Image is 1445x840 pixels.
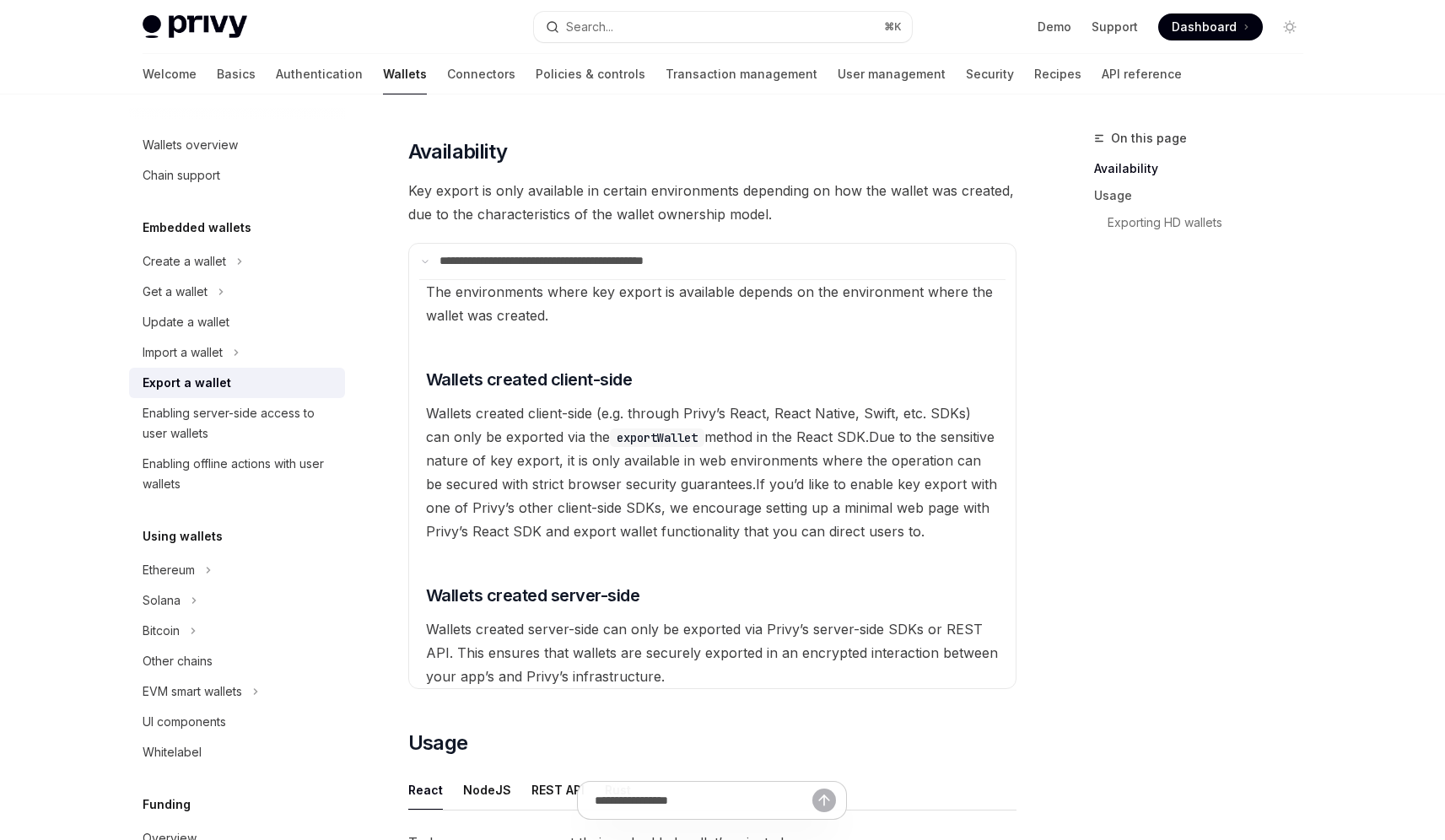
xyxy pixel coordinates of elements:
[536,54,645,94] a: Policies & controls
[129,398,345,449] a: Enabling server-side access to user wallets
[143,312,229,332] div: Update a wallet
[1038,19,1071,35] a: Demo
[1092,19,1138,35] a: Support
[129,555,345,585] button: Toggle Ethereum section
[426,428,995,493] span: Due to the sensitive nature of key export, it is only available in web environments where the ope...
[143,742,202,762] div: Whitelabel
[143,373,231,393] div: Export a wallet
[129,585,345,616] button: Toggle Solana section
[426,368,633,391] span: Wallets created client-side
[426,283,993,324] span: The environments where key export is available depends on the environment where the wallet was cr...
[129,646,345,676] a: Other chains
[463,770,511,810] div: NodeJS
[426,621,998,685] span: Wallets created server-side can only be exported via Privy’s server-side SDKs or REST API. This e...
[143,218,251,238] h5: Embedded wallets
[1172,19,1237,35] span: Dashboard
[1102,54,1182,94] a: API reference
[534,12,912,42] button: Open search
[1034,54,1081,94] a: Recipes
[143,342,223,363] div: Import a wallet
[143,681,242,702] div: EVM smart wallets
[447,54,515,94] a: Connectors
[143,621,180,641] div: Bitcoin
[129,130,345,160] a: Wallets overview
[408,179,1016,226] span: Key export is only available in certain environments depending on how the wallet was created, due...
[143,526,223,547] h5: Using wallets
[143,403,335,444] div: Enabling server-side access to user wallets
[129,246,345,277] button: Toggle Create a wallet section
[143,712,226,732] div: UI components
[143,165,220,186] div: Chain support
[129,676,345,707] button: Toggle EVM smart wallets section
[129,449,345,499] a: Enabling offline actions with user wallets
[143,54,197,94] a: Welcome
[966,54,1014,94] a: Security
[426,584,640,607] span: Wallets created server-side
[884,20,902,34] span: ⌘ K
[666,54,817,94] a: Transaction management
[143,590,181,611] div: Solana
[566,17,613,37] div: Search...
[129,707,345,737] a: UI components
[129,737,345,767] a: Whitelabel
[143,135,238,155] div: Wallets overview
[143,454,335,494] div: Enabling offline actions with user wallets
[426,476,997,540] span: If you’d like to enable key export with one of Privy’s other client-side SDKs, we encourage setti...
[143,794,191,815] h5: Funding
[1094,155,1317,182] a: Availability
[129,160,345,191] a: Chain support
[408,730,468,757] span: Usage
[383,54,427,94] a: Wallets
[838,54,946,94] a: User management
[217,54,256,94] a: Basics
[276,54,363,94] a: Authentication
[129,307,345,337] a: Update a wallet
[1094,209,1317,236] a: Exporting HD wallets
[129,368,345,398] a: Export a wallet
[610,428,704,447] code: exportWallet
[812,789,836,812] button: Send message
[531,770,585,810] div: REST API
[1158,13,1263,40] a: Dashboard
[1094,182,1317,209] a: Usage
[408,138,508,165] span: Availability
[1276,13,1303,40] button: Toggle dark mode
[595,782,812,819] input: Ask a question...
[143,282,208,302] div: Get a wallet
[129,337,345,368] button: Toggle Import a wallet section
[426,405,971,445] span: Wallets created client-side (e.g. through Privy’s React, React Native, Swift, etc. SDKs) can only...
[143,651,213,671] div: Other chains
[605,770,631,810] div: Rust
[1111,128,1187,148] span: On this page
[143,560,195,580] div: Ethereum
[129,616,345,646] button: Toggle Bitcoin section
[143,251,226,272] div: Create a wallet
[129,277,345,307] button: Toggle Get a wallet section
[143,15,247,39] img: light logo
[408,770,443,810] div: React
